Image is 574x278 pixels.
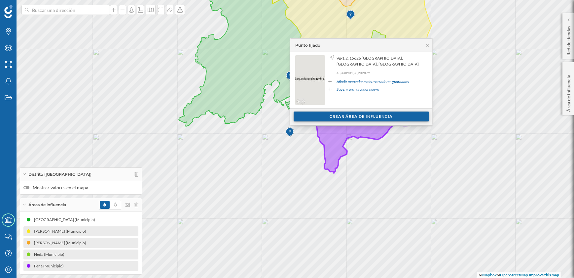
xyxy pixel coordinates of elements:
[337,86,379,92] a: Sugerir un marcador nuevo
[34,240,90,246] div: [PERSON_NAME] (Municipio)
[286,69,294,83] img: Marker
[295,55,325,105] img: streetview
[346,8,355,22] img: Marker
[337,55,422,67] span: Vg-1.2, 15626 [GEOGRAPHIC_DATA], [GEOGRAPHIC_DATA], [GEOGRAPHIC_DATA]
[28,202,66,208] span: Áreas de influencia
[337,79,409,85] a: Añadir marcador a mis marcadores guardados
[4,5,13,18] img: Geoblink Logo
[286,126,294,139] img: Marker
[565,72,572,112] p: Área de influencia
[13,5,37,11] span: Soporte
[28,171,91,177] span: Distrito ([GEOGRAPHIC_DATA])
[482,272,497,277] a: Mapbox
[34,216,98,223] div: [GEOGRAPHIC_DATA] (Municipio)
[500,272,528,277] a: OpenStreetMap
[23,184,138,191] label: Mostrar valores en el mapa
[34,263,67,269] div: Fene (Municipio)
[295,42,320,48] div: Punto fijado
[337,70,424,75] p: 43,448931, -8,232879
[34,228,90,235] div: [PERSON_NAME] (Municipio)
[565,23,572,56] p: Red de tiendas
[34,251,68,258] div: Neda (Municipio)
[477,272,561,278] div: © ©
[529,272,559,277] a: Improve this map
